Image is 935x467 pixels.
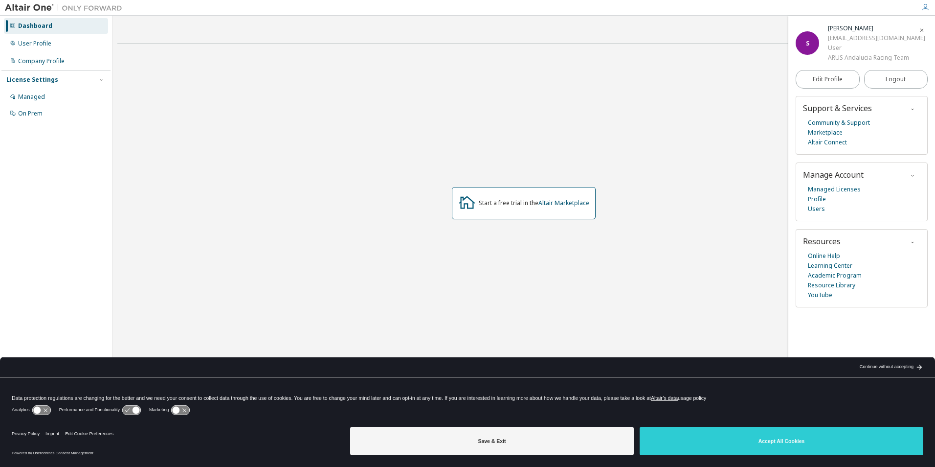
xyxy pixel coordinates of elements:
div: [EMAIL_ADDRESS][DOMAIN_NAME] [828,33,925,43]
a: Marketplace [808,128,843,138]
a: Managed Licenses [808,185,861,194]
span: Support & Services [803,103,872,114]
a: Resource Library [808,280,855,290]
div: User [828,43,925,53]
a: Academic Program [808,271,862,280]
div: On Prem [18,110,43,117]
a: Learning Center [808,261,852,271]
div: Company Profile [18,57,65,65]
a: Community & Support [808,118,870,128]
span: Manage Account [803,169,864,180]
a: Altair Connect [808,138,847,147]
div: Start a free trial in the [479,199,589,207]
div: User Profile [18,40,51,47]
a: Edit Profile [796,70,860,89]
span: S [806,39,809,47]
button: Logout [864,70,928,89]
a: YouTube [808,290,832,300]
span: Resources [803,236,841,247]
div: License Settings [6,76,58,84]
div: ARUS Andalucia Racing Team [828,53,925,63]
a: Altair Marketplace [538,199,589,207]
a: Profile [808,194,826,204]
a: Users [808,204,825,214]
a: Online Help [808,251,840,261]
div: Dashboard [18,22,52,30]
span: Logout [886,74,906,84]
div: Managed [18,93,45,101]
span: Edit Profile [813,75,843,83]
img: Altair One [5,3,127,13]
div: Silvia Llamas [828,23,925,33]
